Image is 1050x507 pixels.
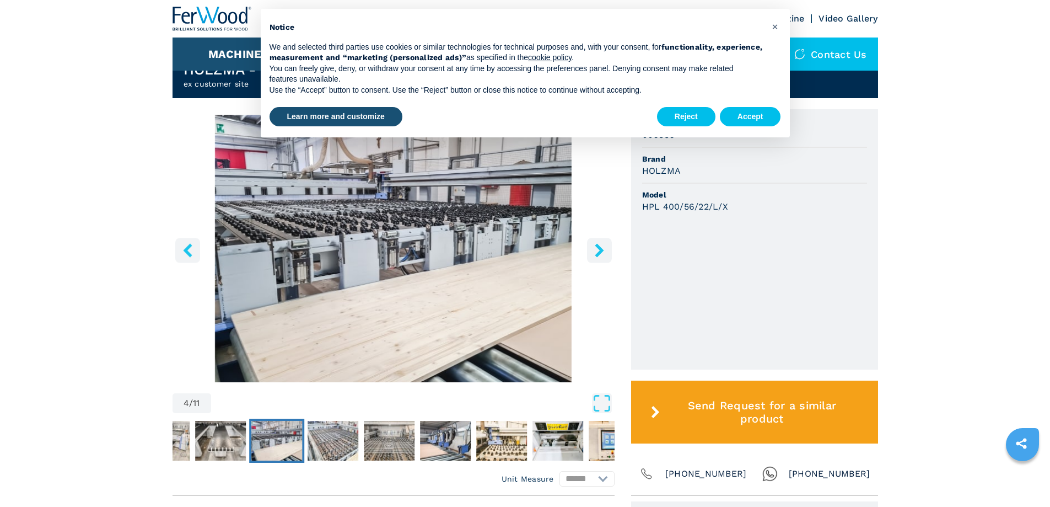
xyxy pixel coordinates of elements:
[642,200,728,213] h3: HPL 400/56/22/L/X
[474,419,529,463] button: Go to Slide 8
[664,399,859,425] span: Send Request for a similar product
[249,419,304,463] button: Go to Slide 4
[362,419,417,463] button: Go to Slide 6
[193,399,200,408] span: 11
[173,115,615,382] img: Automatic Loading Panel Saws HOLZMA HPL 400/56/22/L/X
[530,419,585,463] button: Go to Slide 9
[665,466,747,482] span: [PHONE_NUMBER]
[794,49,805,60] img: Contact us
[631,381,878,444] button: Send Request for a similar product
[173,115,615,382] div: Go to Slide 4
[1008,430,1035,457] a: sharethis
[762,466,778,482] img: Whatsapp
[789,466,870,482] span: [PHONE_NUMBER]
[502,473,554,484] em: Unit Measure
[137,419,192,463] button: Go to Slide 2
[642,153,867,164] span: Brand
[184,399,189,408] span: 4
[270,107,402,127] button: Learn more and customize
[173,7,252,31] img: Ferwood
[270,42,763,62] strong: functionality, experience, measurement and “marketing (personalized ads)”
[476,421,527,461] img: 81b8a91485d97dd5eca9971a7b00f68d
[184,78,400,89] h2: ex customer site
[193,419,248,463] button: Go to Slide 3
[642,189,867,200] span: Model
[195,421,246,461] img: e00d7459ee26f33bec21d7dc67b1e25c
[1003,457,1042,499] iframe: Chat
[208,47,269,61] button: Machines
[270,85,763,96] p: Use the “Accept” button to consent. Use the “Reject” button or close this notice to continue with...
[308,421,358,461] img: c03cf2f6ed3664e58eb4b200bbec3f2d
[720,107,781,127] button: Accept
[139,421,190,461] img: 765282fb3099167aed1d5ed7576960c6
[175,238,200,263] button: left-button
[137,419,579,463] nav: Thumbnail Navigation
[783,38,878,71] div: Contact us
[772,20,778,33] span: ×
[586,419,642,463] button: Go to Slide 10
[305,419,360,463] button: Go to Slide 5
[642,164,681,177] h3: HOLZMA
[657,107,715,127] button: Reject
[270,22,763,33] h2: Notice
[639,466,654,482] img: Phone
[819,13,877,24] a: Video Gallery
[532,421,583,461] img: 638d6497c589f165841a9ff3024f13fc
[420,421,471,461] img: 0b1d5a3019afba2377511c5d6bf60a6e
[528,53,572,62] a: cookie policy
[418,419,473,463] button: Go to Slide 7
[364,421,414,461] img: a38a15fd80fd3c48074808cb41347d41
[214,393,612,413] button: Open Fullscreen
[270,63,763,85] p: You can freely give, deny, or withdraw your consent at any time by accessing the preferences pane...
[189,399,193,408] span: /
[587,238,612,263] button: right-button
[589,421,639,461] img: 33be5ee2433b99bf48d7e1347aa8d3ea
[251,421,302,461] img: 04147a7536748e1941f8b73c60767638
[767,18,784,35] button: Close this notice
[270,42,763,63] p: We and selected third parties use cookies or similar technologies for technical purposes and, wit...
